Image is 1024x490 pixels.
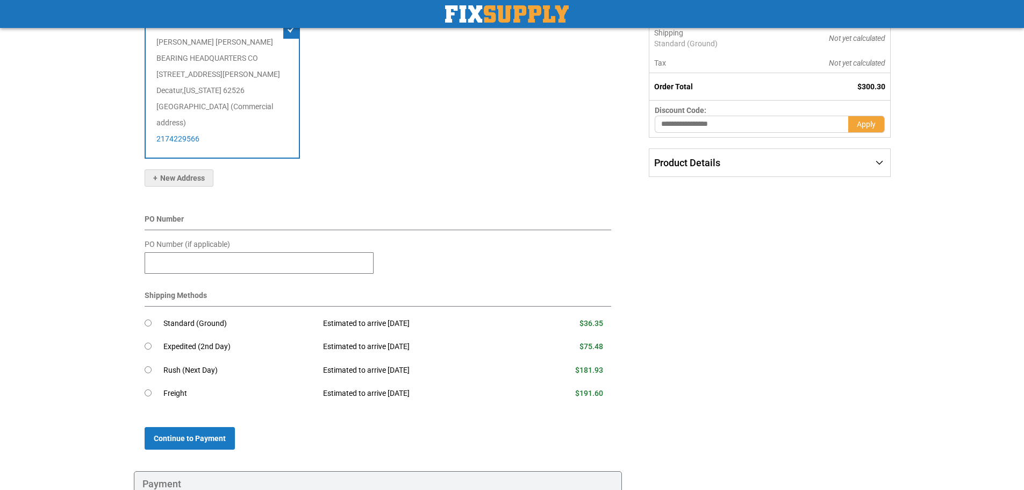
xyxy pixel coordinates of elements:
td: Estimated to arrive [DATE] [315,359,522,382]
span: [US_STATE] [184,86,221,95]
span: Product Details [654,157,720,168]
td: Freight [163,382,316,406]
div: [PERSON_NAME] [PERSON_NAME] BEARING HEADQUARTERS CO [STREET_ADDRESS][PERSON_NAME] Decatur , 62526... [145,22,300,159]
span: $300.30 [857,82,885,91]
span: Standard (Ground) [654,38,770,49]
td: Estimated to arrive [DATE] [315,312,522,336]
span: $36.35 [579,319,603,328]
span: PO Number (if applicable) [145,240,230,248]
span: $181.93 [575,366,603,374]
div: Shipping Methods [145,290,612,307]
strong: Order Total [654,82,693,91]
button: New Address [145,169,213,187]
span: New Address [153,174,205,182]
span: Not yet calculated [829,59,885,67]
td: Expedited (2nd Day) [163,335,316,359]
span: $75.48 [579,342,603,351]
th: Tax [649,53,776,73]
td: Estimated to arrive [DATE] [315,382,522,406]
button: Continue to Payment [145,427,235,450]
span: Discount Code: [655,106,706,115]
span: Continue to Payment [154,434,226,443]
span: Not yet calculated [829,34,885,42]
span: $191.60 [575,389,603,397]
button: Apply [848,116,885,133]
span: Apply [857,120,876,129]
a: store logo [445,5,569,23]
a: 2174229566 [156,134,199,143]
div: PO Number [145,214,612,230]
span: Shipping [654,29,683,37]
img: Fix Industrial Supply [445,5,569,23]
td: Estimated to arrive [DATE] [315,335,522,359]
td: Rush (Next Day) [163,359,316,382]
td: Standard (Ground) [163,312,316,336]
